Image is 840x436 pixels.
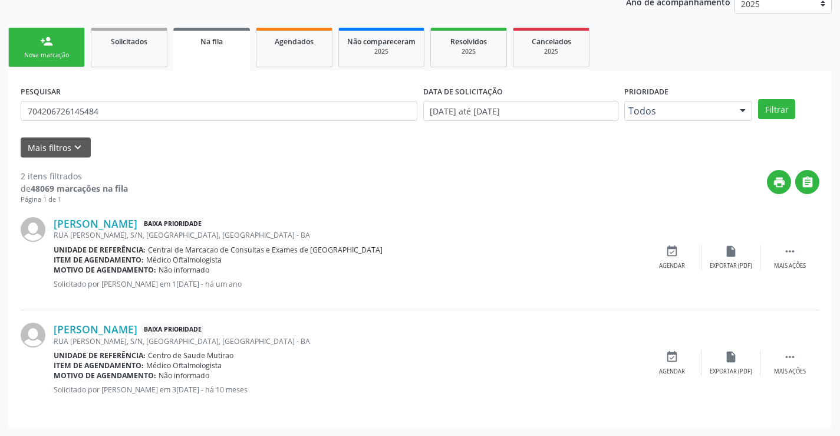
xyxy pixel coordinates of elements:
div: Nova marcação [17,51,76,60]
button:  [795,170,819,194]
span: Resolvidos [450,37,487,47]
a: [PERSON_NAME] [54,323,137,336]
label: DATA DE SOLICITAÇÃO [423,83,503,101]
span: Solicitados [111,37,147,47]
div: Exportar (PDF) [710,262,752,270]
div: de [21,182,128,195]
span: Médico Oftalmologista [146,360,222,371]
b: Motivo de agendamento: [54,265,156,275]
div: 2025 [439,47,498,56]
div: 2 itens filtrados [21,170,128,182]
button: print [767,170,791,194]
span: Todos [628,105,729,117]
p: Solicitado por [PERSON_NAME] em 3[DATE] - há 10 meses [54,385,643,395]
i:  [783,245,796,258]
i: insert_drive_file [724,245,737,258]
div: person_add [40,35,53,48]
p: Solicitado por [PERSON_NAME] em 1[DATE] - há um ano [54,279,643,289]
label: Prioridade [624,83,668,101]
div: Mais ações [774,368,806,376]
div: Agendar [659,262,685,270]
span: Não compareceram [347,37,416,47]
div: Página 1 de 1 [21,195,128,205]
i: keyboard_arrow_down [71,141,84,154]
input: Selecione um intervalo [423,101,618,121]
b: Item de agendamento: [54,255,144,265]
div: Mais ações [774,262,806,270]
span: Centro de Saude Mutirao [148,350,233,360]
span: Cancelados [532,37,571,47]
span: Médico Oftalmologista [146,255,222,265]
b: Unidade de referência: [54,350,146,360]
input: Nome, CNS [21,101,417,121]
div: 2025 [522,47,581,56]
i: event_available [666,245,678,258]
label: PESQUISAR [21,83,61,101]
span: Na fila [200,37,223,47]
b: Motivo de agendamento: [54,371,156,381]
div: RUA [PERSON_NAME], S/N, [GEOGRAPHIC_DATA], [GEOGRAPHIC_DATA] - BA [54,336,643,346]
i:  [783,350,796,363]
strong: 48069 marcações na fila [31,183,128,194]
i: event_available [666,350,678,363]
a: [PERSON_NAME] [54,217,137,230]
i:  [801,176,814,189]
button: Filtrar [758,99,795,119]
i: print [773,176,786,189]
div: RUA [PERSON_NAME], S/N, [GEOGRAPHIC_DATA], [GEOGRAPHIC_DATA] - BA [54,230,643,240]
span: Não informado [159,371,209,381]
span: Não informado [159,265,209,275]
span: Baixa Prioridade [141,218,204,230]
span: Agendados [275,37,314,47]
div: 2025 [347,47,416,56]
b: Unidade de referência: [54,245,146,255]
img: img [21,323,45,348]
b: Item de agendamento: [54,360,144,371]
i: insert_drive_file [724,350,737,363]
button: Mais filtroskeyboard_arrow_down [21,137,91,158]
span: Baixa Prioridade [141,323,204,336]
img: img [21,217,45,242]
div: Agendar [659,368,685,376]
span: Central de Marcacao de Consultas e Exames de [GEOGRAPHIC_DATA] [148,245,383,255]
div: Exportar (PDF) [710,368,752,376]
